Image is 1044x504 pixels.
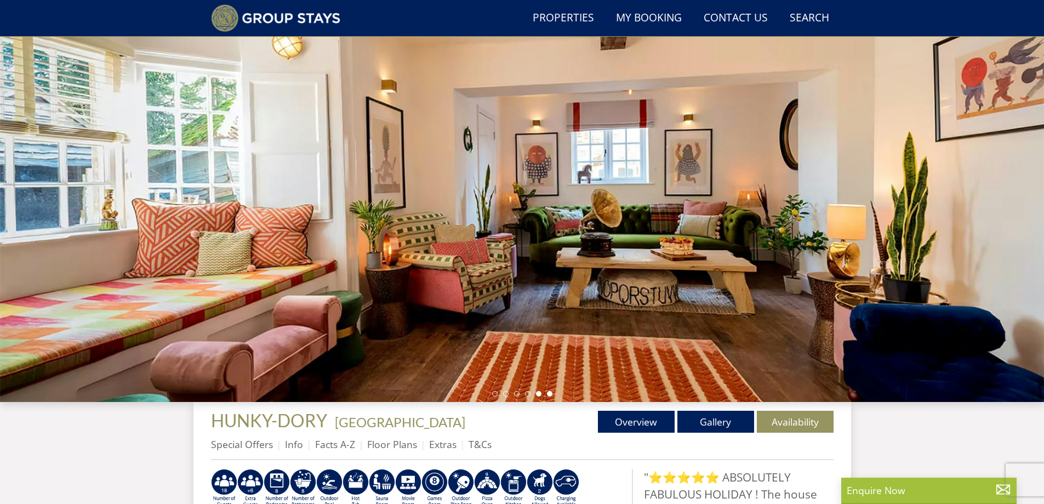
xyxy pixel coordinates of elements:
p: Enquire Now [847,483,1011,497]
a: T&Cs [469,438,492,451]
a: Facts A-Z [315,438,355,451]
a: Extras [429,438,457,451]
a: My Booking [612,6,686,31]
a: HUNKY-DORY [211,410,330,431]
a: Floor Plans [367,438,417,451]
span: HUNKY-DORY [211,410,327,431]
a: [GEOGRAPHIC_DATA] [335,414,465,430]
a: Overview [598,411,675,433]
a: Properties [528,6,598,31]
a: Gallery [677,411,754,433]
a: Availability [757,411,834,433]
a: Search [785,6,834,31]
a: Contact Us [699,6,772,31]
a: Special Offers [211,438,273,451]
span: - [330,414,465,430]
a: Info [285,438,303,451]
img: Group Stays [211,4,341,32]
